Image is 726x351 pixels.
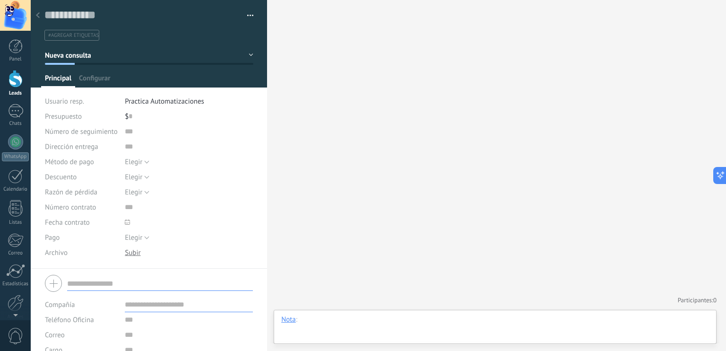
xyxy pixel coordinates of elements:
span: Número contrato [45,204,96,211]
label: Compañía [45,301,75,308]
button: Elegir [125,154,149,169]
div: Panel [2,56,29,62]
span: Razón de pérdida [45,189,97,196]
div: Archivo [45,245,118,260]
div: Leads [2,90,29,97]
span: Método de pago [45,158,94,166]
span: Fecha contrato [45,219,90,226]
div: Usuario resp. [45,94,118,109]
button: Correo [45,327,65,342]
span: : [296,315,297,325]
button: Elegir [125,169,149,184]
span: Usuario resp. [45,97,84,106]
div: Pago [45,230,118,245]
span: Pago [45,234,60,241]
div: Chats [2,121,29,127]
div: Razón de pérdida [45,184,118,200]
div: Correo [2,250,29,256]
span: #agregar etiquetas [48,32,99,39]
div: Número contrato [45,200,118,215]
span: Configurar [79,74,110,88]
div: Método de pago [45,154,118,169]
div: Número de seguimiento [45,124,118,139]
div: WhatsApp [2,152,29,161]
span: Elegir [125,173,142,182]
button: Elegir [125,184,149,200]
span: Presupuesto [45,112,82,121]
span: Dirección entrega [45,143,98,150]
div: Descuento [45,169,118,184]
span: Número de seguimiento [45,128,118,135]
a: Participantes:0 [678,296,717,304]
div: Listas [2,219,29,226]
span: Elegir [125,188,142,197]
span: Practica Automatizaciones [125,97,204,106]
span: Correo [45,331,65,340]
button: Elegir [125,230,149,245]
span: 0 [713,296,717,304]
div: Presupuesto [45,109,118,124]
span: Elegir [125,233,142,242]
div: Dirección entrega [45,139,118,154]
span: Archivo [45,249,68,256]
span: Principal [45,74,71,88]
span: Teléfono Oficina [45,316,94,325]
span: Elegir [125,158,142,167]
div: Estadísticas [2,281,29,287]
button: Teléfono Oficina [45,312,94,327]
div: $ [125,109,253,124]
span: Descuento [45,174,77,181]
div: Fecha contrato [45,215,118,230]
div: Calendario [2,186,29,193]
